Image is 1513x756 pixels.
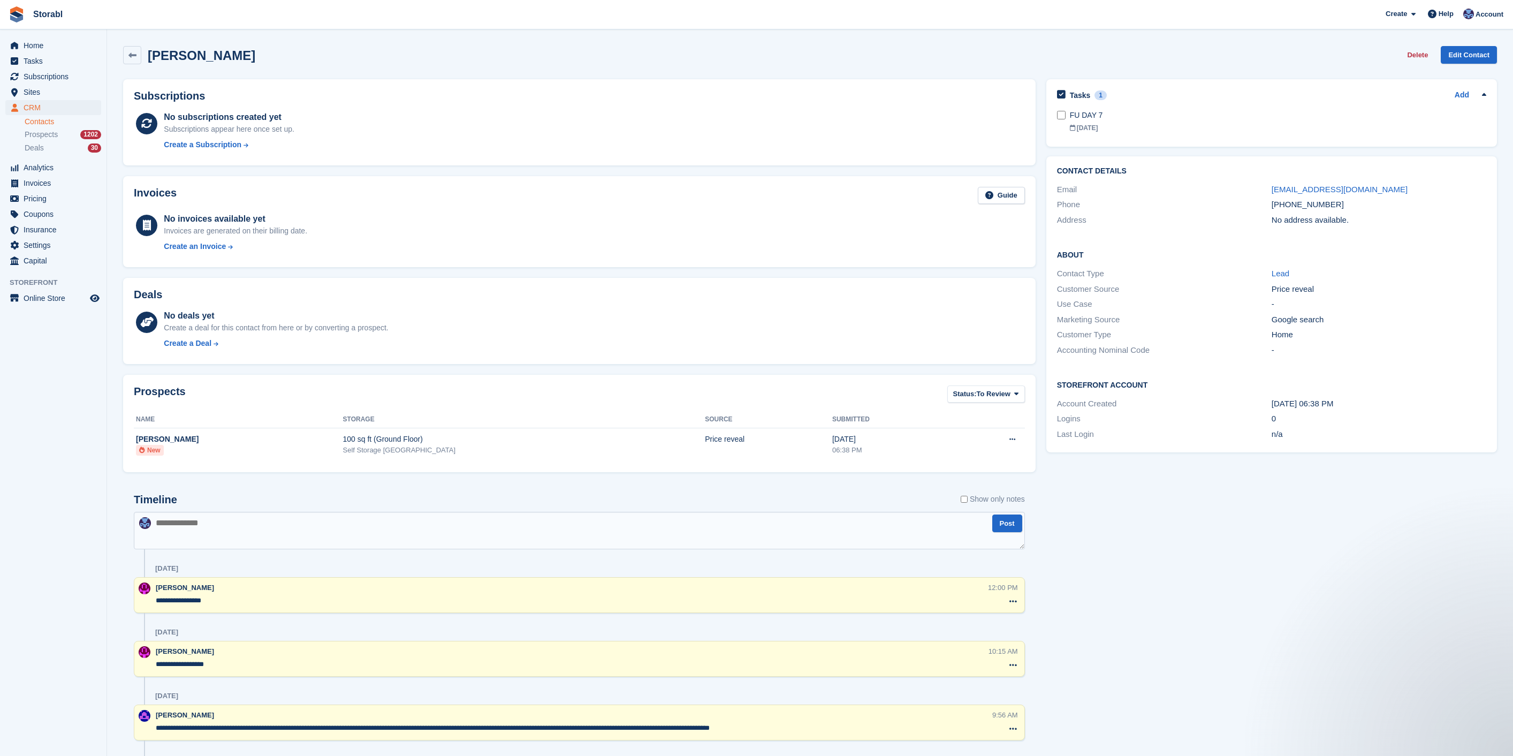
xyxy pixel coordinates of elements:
h2: Storefront Account [1057,379,1486,390]
span: Analytics [24,160,88,175]
li: New [136,445,164,456]
img: Helen Morton [139,583,150,594]
img: Helen Morton [139,646,150,658]
div: - [1272,298,1486,311]
span: Sites [24,85,88,100]
span: To Review [977,389,1010,399]
span: Help [1439,9,1454,19]
div: Invoices are generated on their billing date. [164,225,307,237]
div: [DATE] [155,628,178,637]
a: menu [5,38,101,53]
div: 0 [1272,413,1486,425]
th: Storage [343,411,705,428]
div: [DATE] 06:38 PM [1272,398,1486,410]
h2: Invoices [134,187,177,205]
div: Self Storage [GEOGRAPHIC_DATA] [343,445,705,456]
div: 10:15 AM [989,646,1018,656]
a: Prospects 1202 [25,129,101,140]
div: Create a Subscription [164,139,241,150]
div: [DATE] [155,692,178,700]
h2: Prospects [134,385,186,405]
h2: Timeline [134,494,177,506]
div: No deals yet [164,309,388,322]
h2: About [1057,249,1486,260]
span: Settings [24,238,88,253]
div: No address available. [1272,214,1486,226]
div: n/a [1272,428,1486,441]
div: FU DAY 7 [1070,110,1486,121]
div: Subscriptions appear here once set up. [164,124,294,135]
span: Invoices [24,176,88,191]
th: Source [705,411,832,428]
span: Create [1386,9,1407,19]
span: Account [1476,9,1503,20]
button: Status: To Review [947,385,1025,403]
div: Price reveal [705,434,832,445]
label: Show only notes [961,494,1025,505]
div: No invoices available yet [164,213,307,225]
h2: [PERSON_NAME] [148,48,255,63]
a: Lead [1272,269,1289,278]
img: stora-icon-8386f47178a22dfd0bd8f6a31ec36ba5ce8667c1dd55bd0f319d3a0aa187defe.svg [9,6,25,22]
a: Preview store [88,292,101,305]
a: menu [5,176,101,191]
span: Capital [24,253,88,268]
button: Post [992,515,1022,532]
div: Customer Source [1057,283,1272,296]
a: menu [5,69,101,84]
a: Storabl [29,5,67,23]
a: menu [5,54,101,69]
img: Tegan Ewart [1463,9,1474,19]
span: Online Store [24,291,88,306]
h2: Contact Details [1057,167,1486,176]
span: Status: [953,389,977,399]
a: Contacts [25,117,101,127]
div: Create a Deal [164,338,211,349]
div: Home [1272,329,1486,341]
div: [DATE] [1070,123,1486,133]
a: Guide [978,187,1025,205]
a: menu [5,253,101,268]
th: Submitted [832,411,953,428]
a: Create an Invoice [164,241,307,252]
a: Create a Deal [164,338,388,349]
a: menu [5,222,101,237]
span: [PERSON_NAME] [156,647,214,655]
a: Create a Subscription [164,139,294,150]
div: Phone [1057,199,1272,211]
a: [EMAIL_ADDRESS][DOMAIN_NAME] [1272,185,1408,194]
div: 1202 [80,130,101,139]
div: Accounting Nominal Code [1057,344,1272,357]
span: Storefront [10,277,107,288]
div: 30 [88,143,101,153]
div: Create a deal for this contact from here or by converting a prospect. [164,322,388,334]
div: 06:38 PM [832,445,953,456]
span: [PERSON_NAME] [156,711,214,719]
span: Insurance [24,222,88,237]
a: menu [5,207,101,222]
a: menu [5,100,101,115]
span: CRM [24,100,88,115]
button: Delete [1403,46,1432,64]
div: Google search [1272,314,1486,326]
h2: Subscriptions [134,90,1025,102]
a: Deals 30 [25,142,101,154]
div: 1 [1094,90,1107,100]
span: [PERSON_NAME] [156,584,214,592]
a: menu [5,85,101,100]
h2: Deals [134,289,162,301]
input: Show only notes [961,494,968,505]
div: 12:00 PM [988,583,1018,593]
div: [DATE] [155,564,178,573]
div: Marketing Source [1057,314,1272,326]
a: Add [1455,89,1469,102]
div: 9:56 AM [992,710,1018,720]
a: menu [5,191,101,206]
a: FU DAY 7 [DATE] [1070,104,1486,138]
div: Contact Type [1057,268,1272,280]
img: Tegan Ewart [139,517,151,529]
div: [DATE] [832,434,953,445]
div: Email [1057,184,1272,196]
a: menu [5,291,101,306]
div: [PHONE_NUMBER] [1272,199,1486,211]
